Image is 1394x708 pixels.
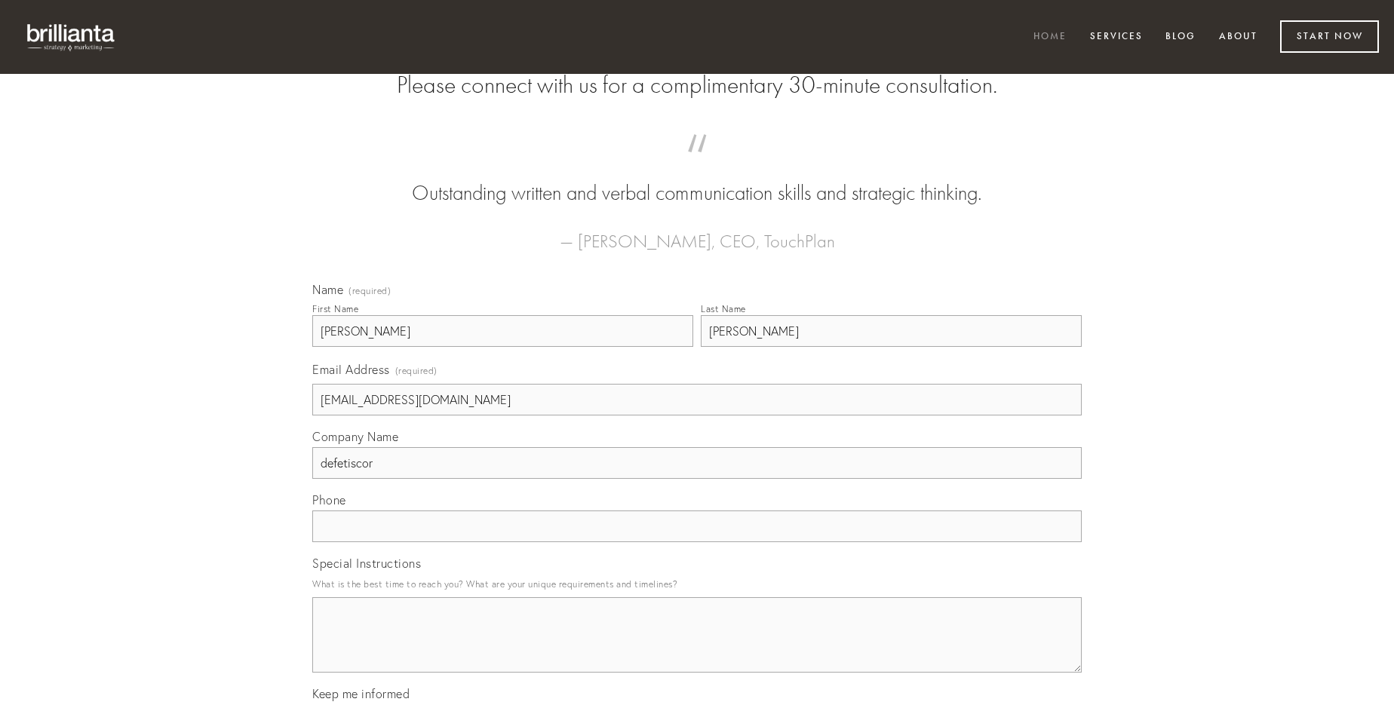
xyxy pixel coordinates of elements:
[312,282,343,297] span: Name
[336,208,1058,256] figcaption: — [PERSON_NAME], CEO, TouchPlan
[701,303,746,314] div: Last Name
[395,360,438,381] span: (required)
[312,429,398,444] span: Company Name
[312,574,1082,594] p: What is the best time to reach you? What are your unique requirements and timelines?
[1209,25,1267,50] a: About
[312,71,1082,100] h2: Please connect with us for a complimentary 30-minute consultation.
[312,686,410,701] span: Keep me informed
[1156,25,1205,50] a: Blog
[312,303,358,314] div: First Name
[312,492,346,507] span: Phone
[336,149,1058,208] blockquote: Outstanding written and verbal communication skills and strategic thinking.
[1280,20,1379,53] a: Start Now
[1024,25,1076,50] a: Home
[348,287,391,296] span: (required)
[1080,25,1153,50] a: Services
[312,362,390,377] span: Email Address
[15,15,128,59] img: brillianta - research, strategy, marketing
[336,149,1058,179] span: “
[312,556,421,571] span: Special Instructions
